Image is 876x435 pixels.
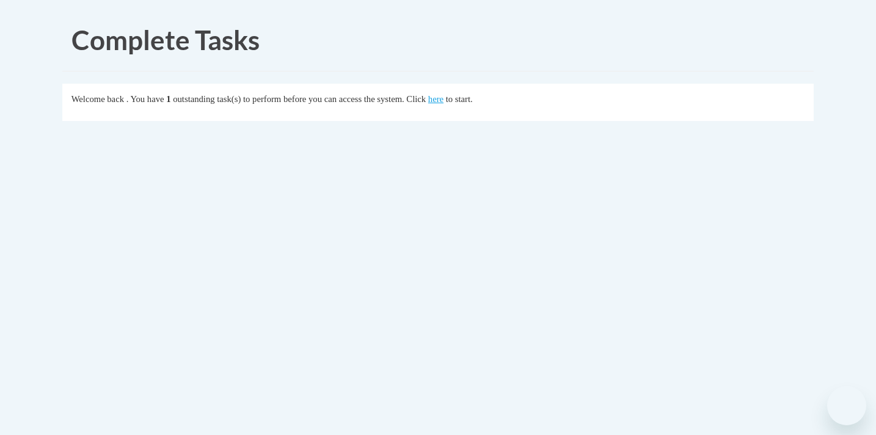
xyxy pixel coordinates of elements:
span: Complete Tasks [71,24,260,56]
span: Welcome back [71,94,124,104]
span: 1 [166,94,170,104]
span: outstanding task(s) to perform before you can access the system. Click [173,94,426,104]
iframe: Button to launch messaging window [827,386,866,425]
a: here [428,94,443,104]
span: . You have [126,94,164,104]
span: to start. [446,94,473,104]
